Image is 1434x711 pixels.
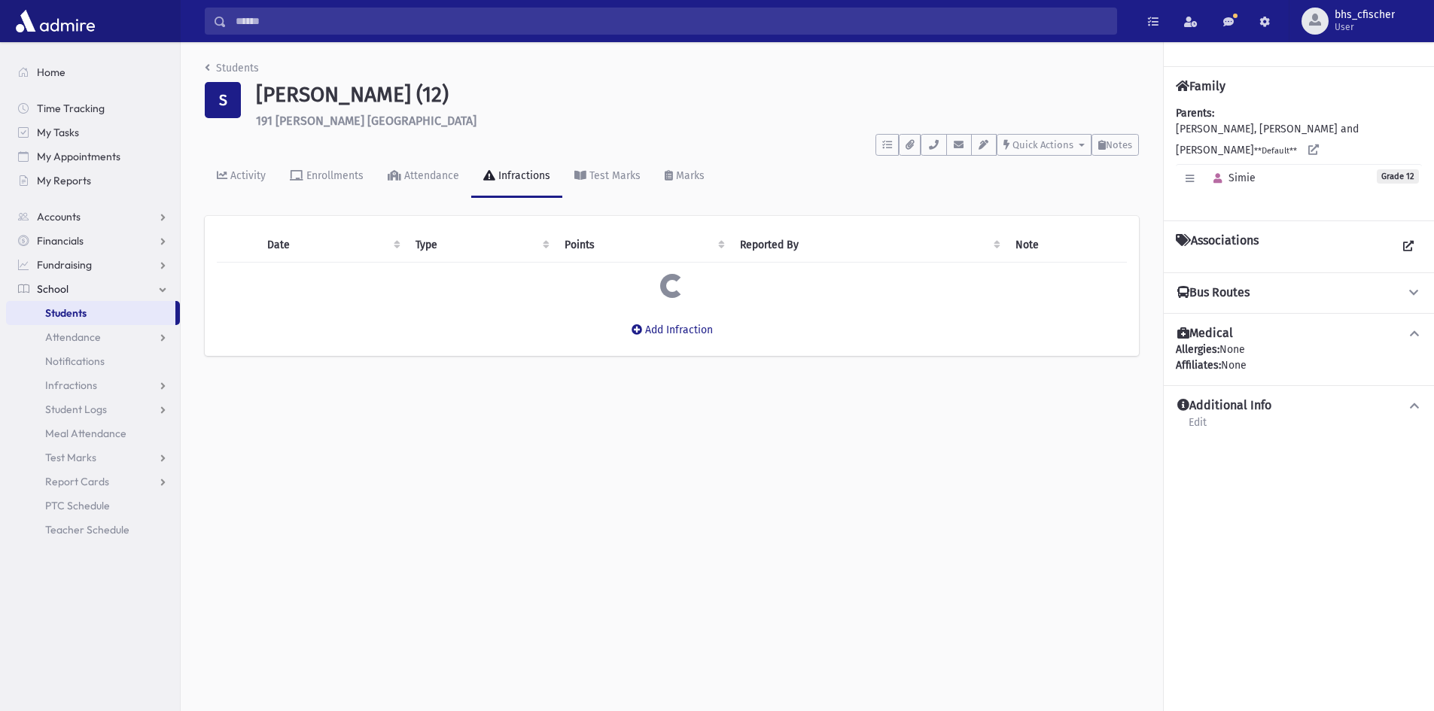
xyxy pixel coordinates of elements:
[6,205,180,229] a: Accounts
[258,228,406,263] th: Date
[6,469,180,494] a: Report Cards
[1106,139,1132,150] span: Notes
[495,169,550,182] div: Infractions
[1395,233,1422,260] a: View all Associations
[278,156,376,198] a: Enrollments
[401,169,459,182] div: Attendance
[45,330,101,344] span: Attendance
[1091,134,1139,156] button: Notes
[12,6,99,36] img: AdmirePro
[1177,285,1250,301] h4: Bus Routes
[256,82,1139,108] h1: [PERSON_NAME] (12)
[6,494,180,518] a: PTC Schedule
[37,150,120,163] span: My Appointments
[45,403,107,416] span: Student Logs
[37,65,65,79] span: Home
[1176,343,1219,356] b: Allergies:
[6,120,180,144] a: My Tasks
[1176,398,1422,414] button: Additional Info
[256,114,1139,128] h6: 191 [PERSON_NAME] [GEOGRAPHIC_DATA]
[1006,228,1127,263] th: Note
[205,62,259,74] a: Students
[997,134,1091,156] button: Quick Actions
[6,169,180,193] a: My Reports
[37,258,92,272] span: Fundraising
[6,144,180,169] a: My Appointments
[6,253,180,277] a: Fundraising
[45,475,109,488] span: Report Cards
[227,8,1116,35] input: Search
[6,60,180,84] a: Home
[45,523,129,536] span: Teacher Schedule
[6,96,180,120] a: Time Tracking
[406,228,556,263] th: Type
[6,277,180,301] a: School
[6,421,180,445] a: Meal Attendance
[6,301,175,325] a: Students
[37,210,81,223] span: Accounts
[45,451,96,464] span: Test Marks
[1176,285,1422,301] button: Bus Routes
[1177,326,1233,342] h4: Medical
[1377,169,1419,184] span: Grade 12
[6,445,180,469] a: Test Marks
[376,156,471,198] a: Attendance
[37,174,91,187] span: My Reports
[1177,398,1271,414] h4: Additional Info
[45,427,126,440] span: Meal Attendance
[303,169,364,182] div: Enrollments
[45,354,105,368] span: Notifications
[37,234,84,248] span: Financials
[37,282,69,296] span: School
[471,156,562,198] a: Infractions
[6,518,180,542] a: Teacher Schedule
[205,156,278,198] a: Activity
[1176,79,1225,93] h4: Family
[731,228,1006,263] th: Reported By
[1176,342,1422,373] div: None
[1012,139,1073,150] span: Quick Actions
[37,102,105,115] span: Time Tracking
[622,317,723,344] button: Add Infraction
[1176,105,1422,208] div: [PERSON_NAME], [PERSON_NAME] and [PERSON_NAME]
[673,169,705,182] div: Marks
[1176,326,1422,342] button: Medical
[227,169,266,182] div: Activity
[6,397,180,421] a: Student Logs
[1176,107,1214,120] b: Parents:
[6,229,180,253] a: Financials
[6,373,180,397] a: Infractions
[37,126,79,139] span: My Tasks
[1207,172,1256,184] span: Simie
[45,378,97,392] span: Infractions
[1176,357,1422,373] div: None
[6,349,180,373] a: Notifications
[45,306,87,320] span: Students
[653,156,717,198] a: Marks
[562,156,653,198] a: Test Marks
[1188,414,1207,441] a: Edit
[1335,21,1395,33] span: User
[205,82,241,118] div: S
[205,60,259,82] nav: breadcrumb
[6,325,180,349] a: Attendance
[1176,233,1259,260] h4: Associations
[1335,9,1395,21] span: bhs_cfischer
[556,228,731,263] th: Points
[1176,359,1221,372] b: Affiliates:
[586,169,641,182] div: Test Marks
[45,499,110,512] span: PTC Schedule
